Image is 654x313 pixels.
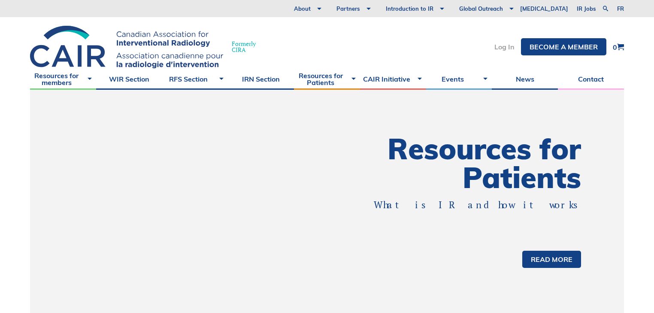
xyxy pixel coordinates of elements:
a: fr [617,6,624,12]
h1: Resources for Patients [327,134,581,192]
a: Resources for members [30,68,96,90]
img: CIRA [30,26,223,68]
a: Read more [522,251,581,268]
a: IRN Section [228,68,294,90]
a: FormerlyCIRA [30,26,264,68]
p: What is IR and how it works [357,198,581,212]
a: RFS Section [162,68,228,90]
a: 0 [613,43,624,51]
a: News [492,68,558,90]
a: WIR Section [96,68,162,90]
a: Log In [494,43,515,50]
a: Become a member [521,38,606,55]
a: Contact [558,68,624,90]
a: Events [426,68,492,90]
span: Formerly CIRA [232,41,256,53]
a: CAIR Initiative [360,68,426,90]
a: Resources for Patients [294,68,360,90]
